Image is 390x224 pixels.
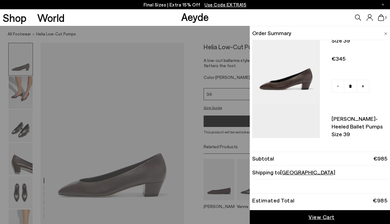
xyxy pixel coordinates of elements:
span: €985 [373,155,387,162]
li: Subtotal [252,152,387,165]
div: Estimated Total [252,198,295,202]
a: - [332,80,344,92]
a: World [37,12,65,23]
a: 3 [378,14,384,21]
span: + [361,82,364,90]
span: Shipping to [252,169,335,176]
p: Final Sizes | Extra 15% Off [144,1,247,9]
span: Navigate to /collections/ss25-final-sizes [205,2,246,7]
a: + [357,80,369,92]
span: [GEOGRAPHIC_DATA] [280,169,335,176]
span: - [337,82,339,90]
span: Size 39 [332,37,385,44]
div: €985 [373,198,387,202]
a: View Cart [250,210,390,224]
span: View Cart [308,213,335,221]
span: Order Summary [252,29,291,37]
a: Shop [3,12,26,23]
a: Aeyde [181,10,209,23]
span: Size 39 [332,130,385,138]
img: AEYDE_HELIANAPPALEATHERMOKA_1_900x.jpg [252,10,320,104]
span: [PERSON_NAME]-heeled ballet pumps [332,115,385,130]
span: €345 [332,55,385,63]
span: 3 [384,16,387,19]
img: AEYDE-DELIA-NAPPA-LEATHER-MOKA-1_ada717c6-f52b-423d-9c12-112c14307468_900x.jpg [252,104,320,198]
